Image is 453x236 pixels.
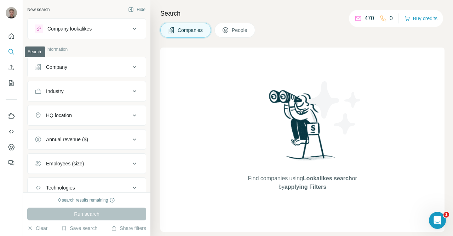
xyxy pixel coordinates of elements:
div: Industry [46,88,64,95]
span: People [232,27,248,34]
p: Company information [27,46,146,53]
div: Company [46,64,67,71]
span: applying Filters [285,184,326,190]
h4: Search [160,9,445,18]
div: Technologies [46,184,75,191]
p: 470 [365,14,374,23]
button: HQ location [28,107,146,124]
button: Company lookalikes [28,20,146,37]
button: Quick start [6,30,17,43]
div: HQ location [46,112,72,119]
iframe: Intercom live chat [429,212,446,229]
button: Industry [28,83,146,100]
button: Save search [61,225,97,232]
button: Feedback [6,157,17,169]
img: Surfe Illustration - Woman searching with binoculars [266,88,339,167]
button: Employees (size) [28,155,146,172]
button: Dashboard [6,141,17,154]
button: Clear [27,225,47,232]
div: Annual revenue ($) [46,136,88,143]
button: Company [28,59,146,76]
div: 0 search results remaining [58,197,115,203]
div: Company lookalikes [47,25,92,32]
button: Buy credits [405,13,437,23]
span: Lookalikes search [303,175,352,181]
img: Surfe Illustration - Stars [303,76,366,140]
button: Hide [123,4,150,15]
button: Search [6,45,17,58]
button: Enrich CSV [6,61,17,74]
button: Share filters [111,225,146,232]
div: Employees (size) [46,160,84,167]
span: 1 [443,212,449,218]
button: Use Surfe API [6,125,17,138]
div: New search [27,6,50,13]
button: Use Surfe on LinkedIn [6,110,17,122]
p: 0 [390,14,393,23]
button: My lists [6,77,17,89]
button: Annual revenue ($) [28,131,146,148]
button: Technologies [28,179,146,196]
span: Find companies using or by [246,174,359,191]
img: Avatar [6,7,17,18]
span: Companies [178,27,203,34]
